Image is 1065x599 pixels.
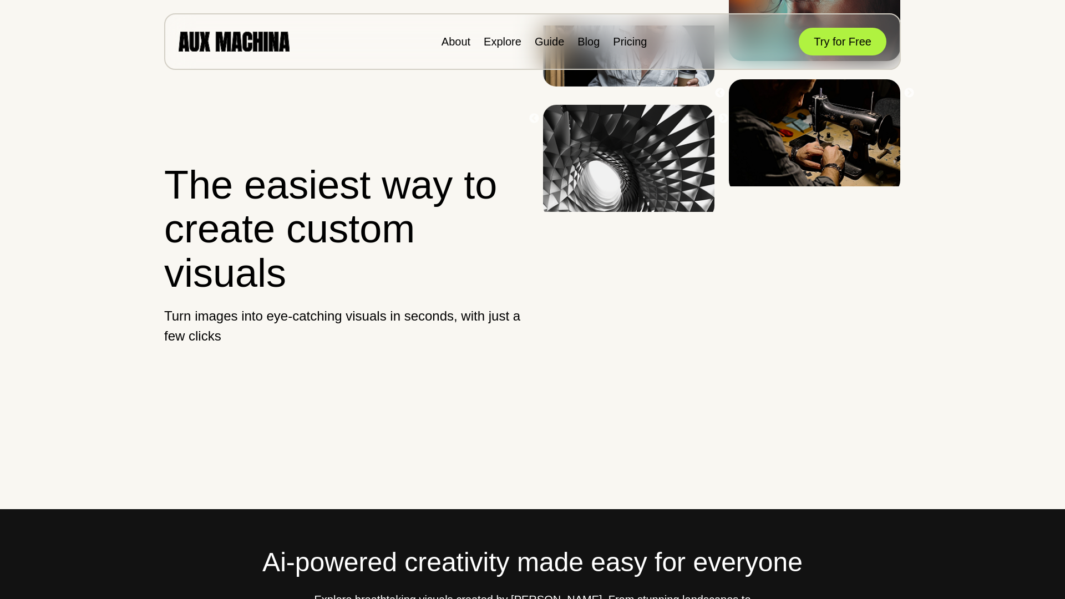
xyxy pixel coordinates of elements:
a: Blog [577,35,600,48]
button: Next [904,88,915,99]
button: Next [718,113,729,124]
h2: Ai-powered creativity made easy for everyone [164,542,901,582]
button: Previous [714,88,726,99]
img: AUX MACHINA [179,32,290,51]
h1: The easiest way to create custom visuals [164,163,523,295]
img: Image [543,105,714,219]
a: Pricing [613,35,647,48]
button: Try for Free [799,28,886,55]
img: Image [729,79,900,194]
a: Guide [535,35,564,48]
a: About [442,35,470,48]
p: Turn images into eye-catching visuals in seconds, with just a few clicks [164,306,523,346]
a: Explore [484,35,521,48]
button: Previous [529,113,540,124]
